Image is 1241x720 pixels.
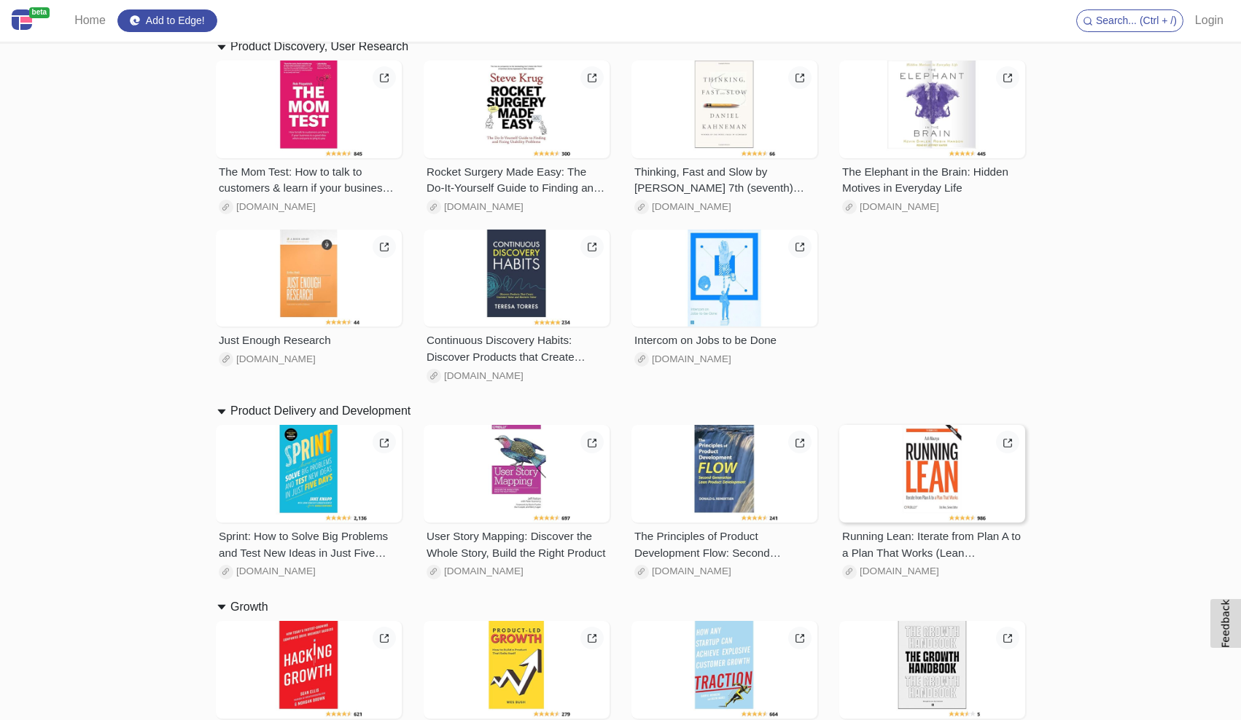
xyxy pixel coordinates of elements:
div: The Elephant in the Brain: Hidden Motives in Everyday Life [842,164,1022,197]
span: Search... (Ctrl + /) [1096,15,1177,26]
div: Sprint: How to Solve Big Problems and Test New Ideas in Just Five Days [219,528,399,562]
button: Search... (Ctrl + /) [1076,9,1183,32]
h2: Growth [230,600,268,614]
span: www.goodreads.com [652,352,731,367]
img: Centroly [12,9,32,30]
span: www.amazon.com [652,200,731,214]
a: Add to Edge! [117,9,217,32]
span: www.amazon.com [444,564,524,579]
h2: Product Discovery, User Research [230,39,408,53]
span: www.amazon.com [236,352,316,367]
div: Running Lean: Iterate from Plan A to a Plan That Works (Lean (O'Reilly)) [842,528,1022,562]
a: beta [12,6,57,36]
span: www.amazon.com [236,200,316,214]
div: Intercom on Jobs to be Done [634,332,814,349]
span: Feedback [1220,600,1232,649]
span: beta [29,7,50,18]
div: Rocket Surgery Made Easy: The Do-It-Yourself Guide to Finding and Fixing Usability Problems [427,164,607,197]
a: Login [1189,6,1229,35]
a: Home [69,6,112,35]
div: Thinking, Fast and Slow by Daniel Kahneman 7th (seventh) Impression edition by Kahneman, Daniel(A... [634,164,814,197]
span: www.amazon.com [860,564,939,579]
div: The Principles of Product Development Flow: Second Generation Lean Product Development [634,528,814,562]
h2: Product Delivery and Development [230,404,411,418]
span: www.amazon.com [444,200,524,214]
div: Just Enough Research [219,332,399,349]
div: The Mom Test: How to talk to customers & learn if your business is a good idea when everyone is l... [219,164,399,197]
span: www.amazon.com [444,369,524,383]
div: Continuous Discovery Habits: Discover Products that Create Customer Value and Business Value [427,332,607,366]
span: www.amazon.com [860,200,939,214]
div: User Story Mapping: Discover the Whole Story, Build the Right Product [427,528,607,562]
span: www.amazon.com [236,564,316,579]
span: www.amazon.com [652,564,731,579]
